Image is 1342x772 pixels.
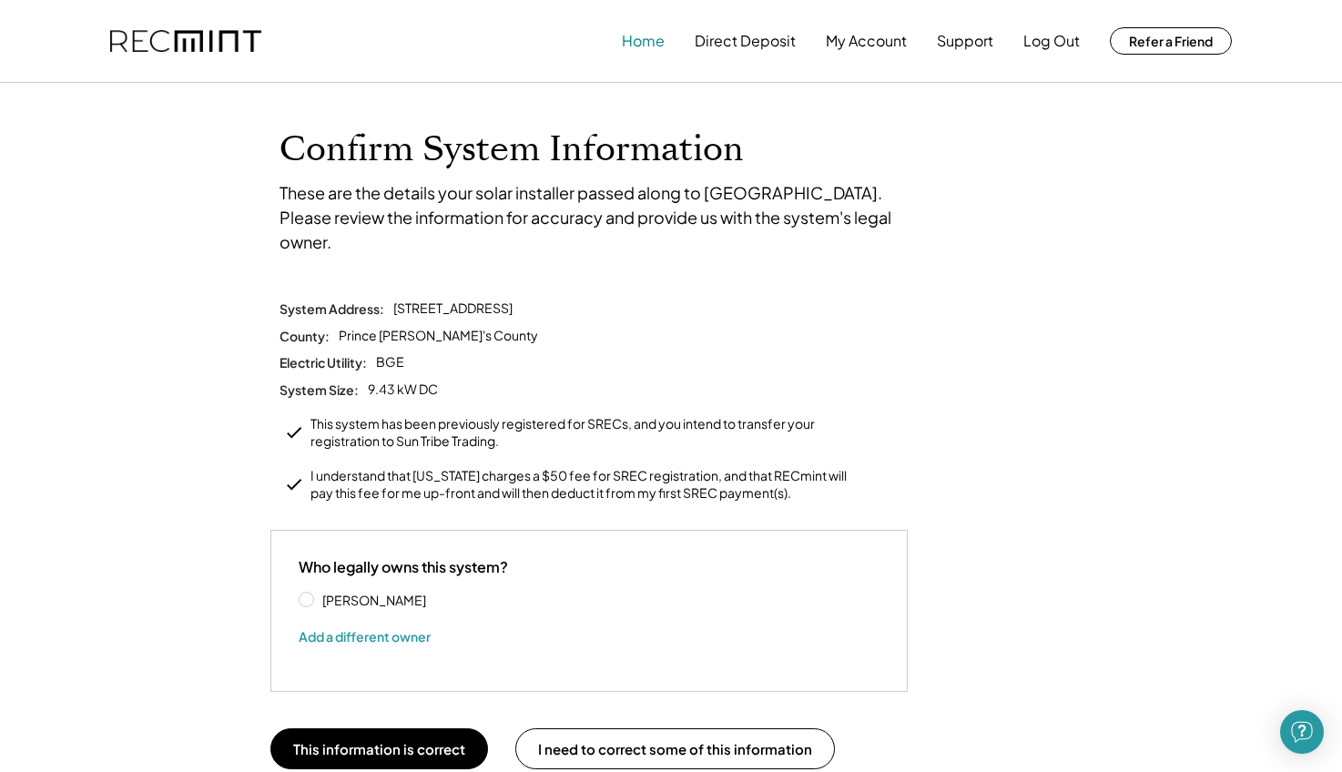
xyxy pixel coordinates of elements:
[299,623,431,650] button: Add a different owner
[310,467,857,503] div: I understand that [US_STATE] charges a $50 fee for SREC registration, and that RECmint will pay t...
[310,415,857,451] div: This system has been previously registered for SRECs, and you intend to transfer your registratio...
[1280,710,1324,754] div: Open Intercom Messenger
[515,728,835,769] button: I need to correct some of this information
[826,23,907,59] button: My Account
[317,594,481,606] label: [PERSON_NAME]
[280,180,917,254] div: These are the details your solar installer passed along to [GEOGRAPHIC_DATA]. Please review the i...
[280,128,1062,171] h1: Confirm System Information
[110,30,261,53] img: recmint-logotype%403x.png
[299,558,508,577] div: Who legally owns this system?
[270,728,488,769] button: This information is correct
[695,23,796,59] button: Direct Deposit
[280,328,330,344] div: County:
[368,381,438,399] div: 9.43 kW DC
[376,353,404,371] div: BGE
[1023,23,1080,59] button: Log Out
[622,23,665,59] button: Home
[393,300,513,318] div: [STREET_ADDRESS]
[937,23,993,59] button: Support
[280,300,384,317] div: System Address:
[280,381,359,398] div: System Size:
[1110,27,1232,55] button: Refer a Friend
[339,327,538,345] div: Prince [PERSON_NAME]'s County
[280,354,367,371] div: Electric Utility:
